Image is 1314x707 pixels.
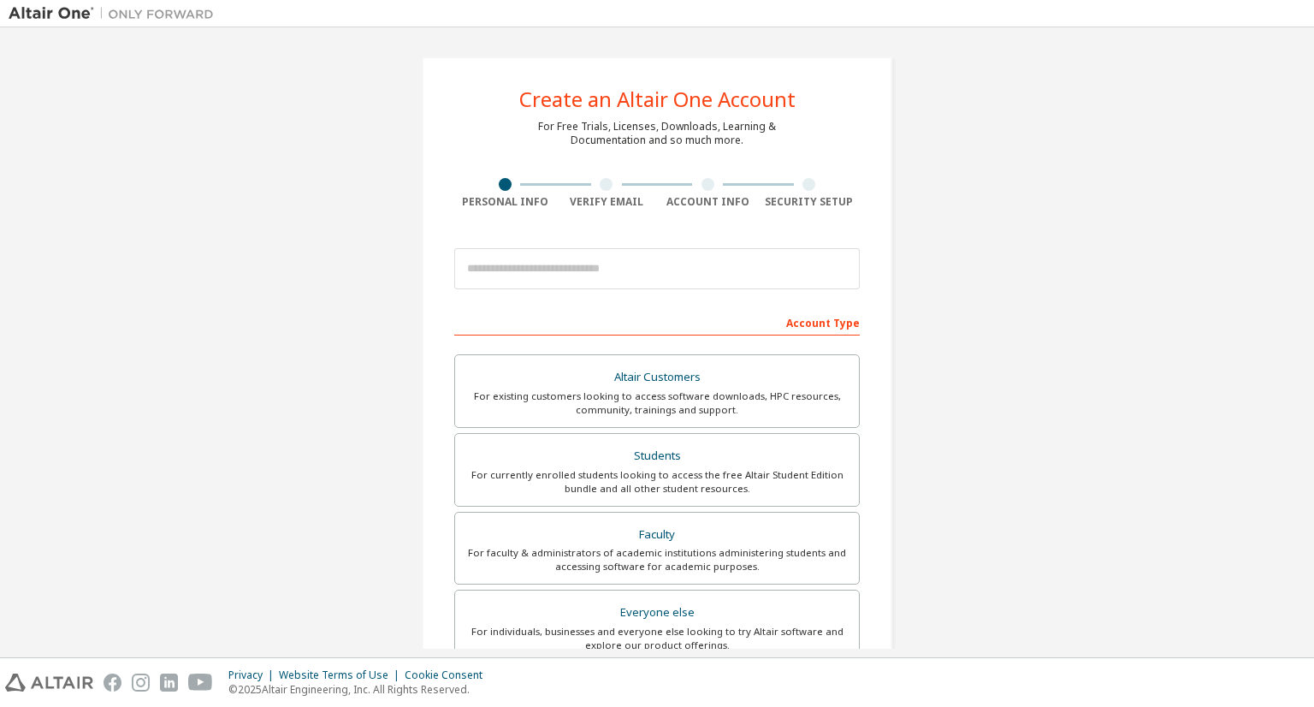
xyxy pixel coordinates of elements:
[228,668,279,682] div: Privacy
[279,668,405,682] div: Website Terms of Use
[465,365,849,389] div: Altair Customers
[228,682,493,697] p: © 2025 Altair Engineering, Inc. All Rights Reserved.
[5,674,93,692] img: altair_logo.svg
[657,195,759,209] div: Account Info
[465,601,849,625] div: Everyone else
[465,523,849,547] div: Faculty
[132,674,150,692] img: instagram.svg
[454,195,556,209] div: Personal Info
[454,308,860,336] div: Account Type
[759,195,861,209] div: Security Setup
[104,674,121,692] img: facebook.svg
[519,89,796,110] div: Create an Altair One Account
[9,5,222,22] img: Altair One
[556,195,658,209] div: Verify Email
[465,546,849,573] div: For faculty & administrators of academic institutions administering students and accessing softwa...
[188,674,213,692] img: youtube.svg
[405,668,493,682] div: Cookie Consent
[160,674,178,692] img: linkedin.svg
[465,389,849,417] div: For existing customers looking to access software downloads, HPC resources, community, trainings ...
[465,444,849,468] div: Students
[538,120,776,147] div: For Free Trials, Licenses, Downloads, Learning & Documentation and so much more.
[465,468,849,496] div: For currently enrolled students looking to access the free Altair Student Edition bundle and all ...
[465,625,849,652] div: For individuals, businesses and everyone else looking to try Altair software and explore our prod...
